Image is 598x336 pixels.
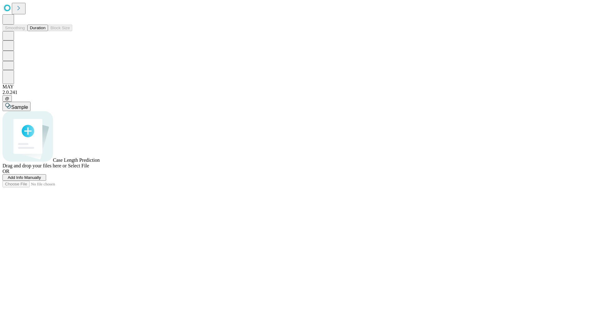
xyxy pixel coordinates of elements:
[11,105,28,110] span: Sample
[48,25,72,31] button: Block Size
[68,163,89,168] span: Select File
[2,163,67,168] span: Drag and drop your files here or
[2,95,12,102] button: @
[2,25,27,31] button: Smoothing
[8,175,41,180] span: Add Info Manually
[2,84,596,90] div: MAY
[2,102,31,111] button: Sample
[53,157,100,163] span: Case Length Prediction
[5,96,9,101] span: @
[2,90,596,95] div: 2.0.241
[2,174,46,181] button: Add Info Manually
[27,25,48,31] button: Duration
[2,169,9,174] span: OR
